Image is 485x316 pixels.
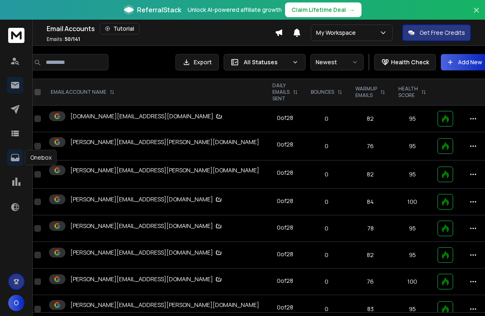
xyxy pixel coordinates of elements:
p: Unlock AI-powered affiliate growth [188,6,282,14]
p: HEALTH SCORE [398,86,418,99]
p: BOUNCES [311,89,334,95]
div: 0 of 28 [277,197,293,205]
img: Zapmail Logo [215,222,223,230]
button: Close banner [471,5,482,25]
td: 100 [392,269,433,295]
div: 0 of 28 [277,114,293,122]
div: 0 of 28 [277,303,293,311]
p: My Workspace [316,29,359,37]
td: 82 [349,106,392,132]
p: 0 [309,278,344,286]
div: 0 of 28 [277,140,293,149]
p: 0 [309,170,344,178]
td: 82 [349,160,392,189]
button: Newest [310,54,364,70]
td: 76 [349,269,392,295]
td: 100 [392,189,433,215]
img: Zapmail Logo [215,248,223,257]
button: Get Free Credits [402,25,471,41]
div: 0 of 28 [277,277,293,285]
p: [PERSON_NAME][EMAIL_ADDRESS][PERSON_NAME][DOMAIN_NAME] [70,301,261,309]
td: 95 [392,215,433,242]
p: [DOMAIN_NAME][EMAIL_ADDRESS][DOMAIN_NAME] [70,112,223,121]
span: 50 / 141 [65,36,80,43]
img: Zapmail Logo [215,112,223,121]
p: 0 [309,142,344,150]
p: WARMUP EMAILS [355,86,377,99]
img: Zapmail Logo [215,195,223,204]
p: All Statuses [244,58,289,66]
div: 0 of 28 [277,169,293,177]
div: 0 of 28 [277,223,293,232]
td: 95 [392,132,433,160]
p: 0 [309,305,344,313]
button: Tutorial [100,23,139,34]
p: [PERSON_NAME][EMAIL_ADDRESS][PERSON_NAME][DOMAIN_NAME] [70,166,261,175]
p: [PERSON_NAME][EMAIL_ADDRESS][DOMAIN_NAME] [70,195,223,204]
div: Email Accounts [47,23,275,34]
p: 0 [309,198,344,206]
div: Onebox [25,150,57,165]
p: [PERSON_NAME][EMAIL_ADDRESS][PERSON_NAME][DOMAIN_NAME] [70,138,261,147]
img: Zapmail Logo [215,275,223,284]
button: Export [175,54,219,70]
td: 95 [392,160,433,189]
button: O [8,295,25,311]
p: 0 [309,224,344,232]
p: 0 [309,251,344,259]
span: → [349,6,355,14]
p: Health Check [391,58,429,66]
td: 82 [349,242,392,269]
p: Emails : [47,36,80,43]
p: [PERSON_NAME][EMAIL_ADDRESS][DOMAIN_NAME] [70,275,223,284]
td: 95 [392,242,433,269]
div: 0 of 28 [277,250,293,258]
td: 76 [349,132,392,160]
td: 84 [349,189,392,215]
p: Get Free Credits [420,29,465,37]
td: 78 [349,215,392,242]
span: ReferralStack [137,5,181,15]
td: 95 [392,106,433,132]
p: [PERSON_NAME][EMAIL_ADDRESS][DOMAIN_NAME] [70,222,223,230]
p: [PERSON_NAME][EMAIL_ADDRESS][DOMAIN_NAME] [70,248,223,257]
button: Claim Lifetime Deal→ [285,2,362,17]
p: DAILY EMAILS SENT [272,82,290,102]
p: 0 [309,115,344,123]
button: Health Check [374,54,436,70]
div: EMAIL ACCOUNT NAME [51,89,115,95]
